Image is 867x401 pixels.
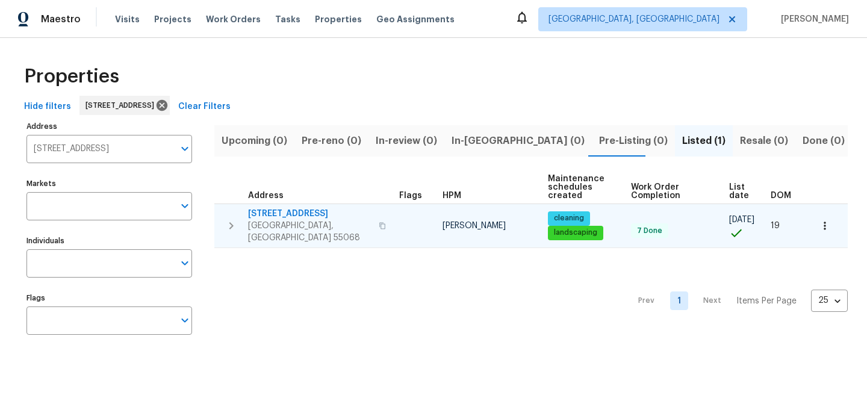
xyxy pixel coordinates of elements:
[548,175,611,200] span: Maintenance schedules created
[549,228,602,238] span: landscaping
[627,255,848,347] nav: Pagination Navigation
[740,132,788,149] span: Resale (0)
[26,237,192,244] label: Individuals
[443,222,506,230] span: [PERSON_NAME]
[176,140,193,157] button: Open
[248,191,284,200] span: Address
[176,197,193,214] button: Open
[248,208,371,220] span: [STREET_ADDRESS]
[670,291,688,310] a: Goto page 1
[632,226,667,236] span: 7 Done
[452,132,585,149] span: In-[GEOGRAPHIC_DATA] (0)
[599,132,668,149] span: Pre-Listing (0)
[41,13,81,25] span: Maestro
[631,183,709,200] span: Work Order Completion
[79,96,170,115] div: [STREET_ADDRESS]
[315,13,362,25] span: Properties
[803,132,845,149] span: Done (0)
[736,295,797,307] p: Items Per Page
[248,220,371,244] span: [GEOGRAPHIC_DATA], [GEOGRAPHIC_DATA] 55068
[154,13,191,25] span: Projects
[24,99,71,114] span: Hide filters
[176,312,193,329] button: Open
[24,70,119,82] span: Properties
[729,183,750,200] span: List date
[776,13,849,25] span: [PERSON_NAME]
[115,13,140,25] span: Visits
[176,255,193,272] button: Open
[811,285,848,316] div: 25
[26,180,192,187] label: Markets
[443,191,461,200] span: HPM
[173,96,235,118] button: Clear Filters
[771,222,780,230] span: 19
[729,216,754,224] span: [DATE]
[275,15,300,23] span: Tasks
[399,191,422,200] span: Flags
[548,13,719,25] span: [GEOGRAPHIC_DATA], [GEOGRAPHIC_DATA]
[26,294,192,302] label: Flags
[85,99,159,111] span: [STREET_ADDRESS]
[302,132,361,149] span: Pre-reno (0)
[26,123,192,130] label: Address
[206,13,261,25] span: Work Orders
[549,213,589,223] span: cleaning
[376,132,437,149] span: In-review (0)
[682,132,726,149] span: Listed (1)
[376,13,455,25] span: Geo Assignments
[19,96,76,118] button: Hide filters
[771,191,791,200] span: DOM
[178,99,231,114] span: Clear Filters
[222,132,287,149] span: Upcoming (0)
